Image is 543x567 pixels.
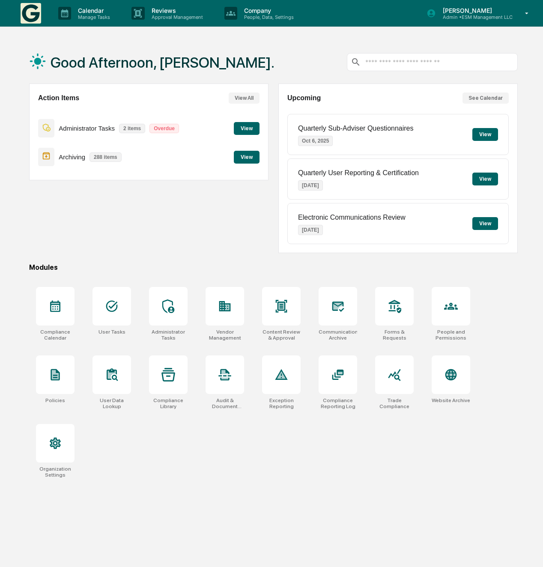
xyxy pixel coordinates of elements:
[298,214,406,221] p: Electronic Communications Review
[149,124,179,133] p: Overdue
[319,397,357,409] div: Compliance Reporting Log
[29,263,518,272] div: Modules
[234,151,260,164] button: View
[472,173,498,185] button: View
[375,329,414,341] div: Forms & Requests
[237,7,298,14] p: Company
[98,329,125,335] div: User Tasks
[436,14,513,20] p: Admin • ESM Management LLC
[472,217,498,230] button: View
[472,128,498,141] button: View
[71,7,114,14] p: Calendar
[319,329,357,341] div: Communications Archive
[462,93,509,104] button: See Calendar
[206,397,244,409] div: Audit & Document Logs
[145,7,207,14] p: Reviews
[298,180,323,191] p: [DATE]
[149,397,188,409] div: Compliance Library
[36,466,75,478] div: Organization Settings
[298,136,333,146] p: Oct 6, 2025
[51,54,274,71] h1: Good Afternoon, [PERSON_NAME].
[21,3,41,24] img: logo
[71,14,114,20] p: Manage Tasks
[298,225,323,235] p: [DATE]
[92,397,131,409] div: User Data Lookup
[229,93,260,104] button: View All
[262,397,301,409] div: Exception Reporting
[234,122,260,135] button: View
[36,329,75,341] div: Compliance Calendar
[119,124,145,133] p: 2 items
[287,94,321,102] h2: Upcoming
[436,7,513,14] p: [PERSON_NAME]
[262,329,301,341] div: Content Review & Approval
[375,397,414,409] div: Trade Compliance
[234,152,260,161] a: View
[206,329,244,341] div: Vendor Management
[432,329,470,341] div: People and Permissions
[298,169,419,177] p: Quarterly User Reporting & Certification
[45,397,65,403] div: Policies
[234,124,260,132] a: View
[432,397,470,403] div: Website Archive
[38,94,79,102] h2: Action Items
[145,14,207,20] p: Approval Management
[149,329,188,341] div: Administrator Tasks
[298,125,413,132] p: Quarterly Sub-Adviser Questionnaires
[237,14,298,20] p: People, Data, Settings
[90,152,122,162] p: 288 items
[59,125,115,132] p: Administrator Tasks
[59,153,85,161] p: Archiving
